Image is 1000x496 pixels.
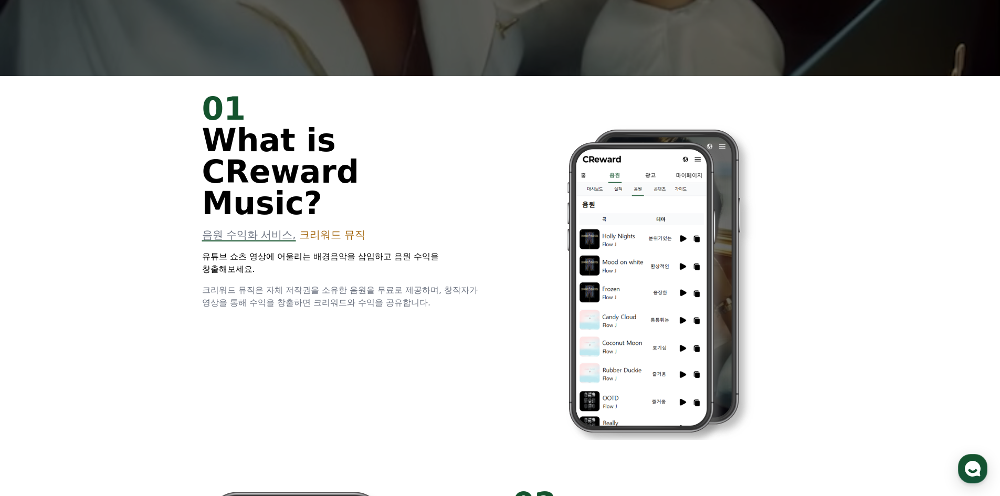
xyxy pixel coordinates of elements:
[202,228,296,241] span: 음원 수익화 서비스,
[202,122,359,221] span: What is CReward Music?
[202,93,488,124] div: 01
[202,250,488,276] p: 유튜브 쇼츠 영상에 어울리는 배경음악을 삽입하고 음원 수익을 창출해보세요.
[299,228,365,241] span: 크리워드 뮤직
[69,333,135,359] a: 대화
[135,333,202,359] a: 설정
[162,349,175,357] span: 설정
[96,349,109,357] span: 대화
[202,285,478,308] span: 크리워드 뮤직은 자체 저작권을 소유한 음원을 무료로 제공하며, 창작자가 영상을 통해 수익을 창출하면 크리워드와 수익을 공유합니다.
[3,333,69,359] a: 홈
[513,93,798,455] img: 2.png
[33,349,39,357] span: 홈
